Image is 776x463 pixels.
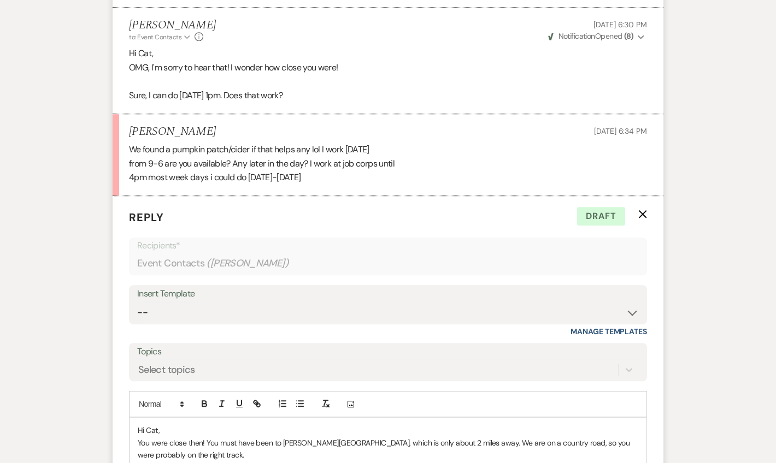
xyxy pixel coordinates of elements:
[571,327,647,336] a: Manage Templates
[546,31,647,42] button: NotificationOpened (8)
[129,19,216,32] h5: [PERSON_NAME]
[558,31,595,41] span: Notification
[137,286,639,302] div: Insert Template
[137,344,639,360] label: Topics
[129,210,164,224] span: Reply
[138,363,195,377] div: Select topics
[593,20,647,29] span: [DATE] 6:30 PM
[138,437,638,461] p: You were close then! You must have been to [PERSON_NAME][GEOGRAPHIC_DATA], which is only about 2 ...
[594,126,647,136] span: [DATE] 6:34 PM
[577,207,625,225] span: Draft
[624,31,633,41] strong: ( 8 )
[137,239,639,253] p: Recipients*
[138,424,638,436] p: Hi Cat,
[548,31,633,41] span: Opened
[129,46,647,61] p: Hi Cat,
[129,88,647,103] p: Sure, I can do [DATE] 1pm. Does that work?
[137,253,639,274] div: Event Contacts
[129,125,216,139] h5: [PERSON_NAME]
[129,32,192,42] button: to: Event Contacts
[207,256,289,271] span: ( [PERSON_NAME] )
[129,61,647,75] p: OMG, I'm sorry to hear that! I wonder how close you were!
[129,33,181,41] span: to: Event Contacts
[129,143,647,185] div: We found a pumpkin patch/cider if that helps any lol I work [DATE] from 9-6 are you available? An...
